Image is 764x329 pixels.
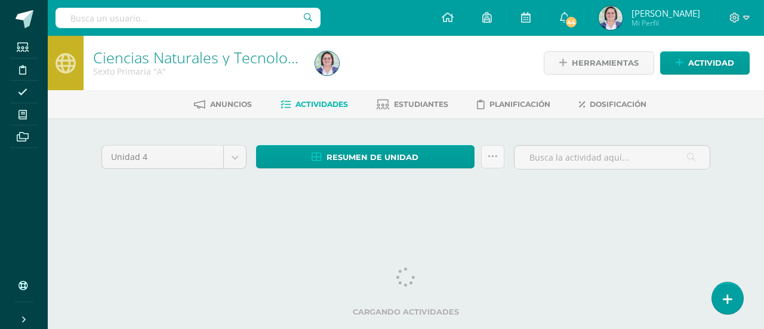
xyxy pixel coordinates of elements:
[660,51,750,75] a: Actividad
[93,49,301,66] h1: Ciencias Naturales y Tecnología
[394,100,448,109] span: Estudiantes
[256,145,475,168] a: Resumen de unidad
[515,146,710,169] input: Busca la actividad aquí...
[93,47,307,67] a: Ciencias Naturales y Tecnología
[111,146,214,168] span: Unidad 4
[210,100,252,109] span: Anuncios
[631,18,700,28] span: Mi Perfil
[326,146,418,168] span: Resumen de unidad
[599,6,623,30] img: cb6240ca9060cd5322fbe56422423029.png
[93,66,301,77] div: Sexto Primaria 'A'
[579,95,646,114] a: Dosificación
[565,16,578,29] span: 44
[194,95,252,114] a: Anuncios
[315,51,339,75] img: cb6240ca9060cd5322fbe56422423029.png
[295,100,348,109] span: Actividades
[572,52,639,74] span: Herramientas
[102,146,246,168] a: Unidad 4
[631,7,700,19] span: [PERSON_NAME]
[544,51,654,75] a: Herramientas
[281,95,348,114] a: Actividades
[590,100,646,109] span: Dosificación
[477,95,550,114] a: Planificación
[101,308,710,316] label: Cargando actividades
[688,52,734,74] span: Actividad
[489,100,550,109] span: Planificación
[377,95,448,114] a: Estudiantes
[56,8,321,28] input: Busca un usuario...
